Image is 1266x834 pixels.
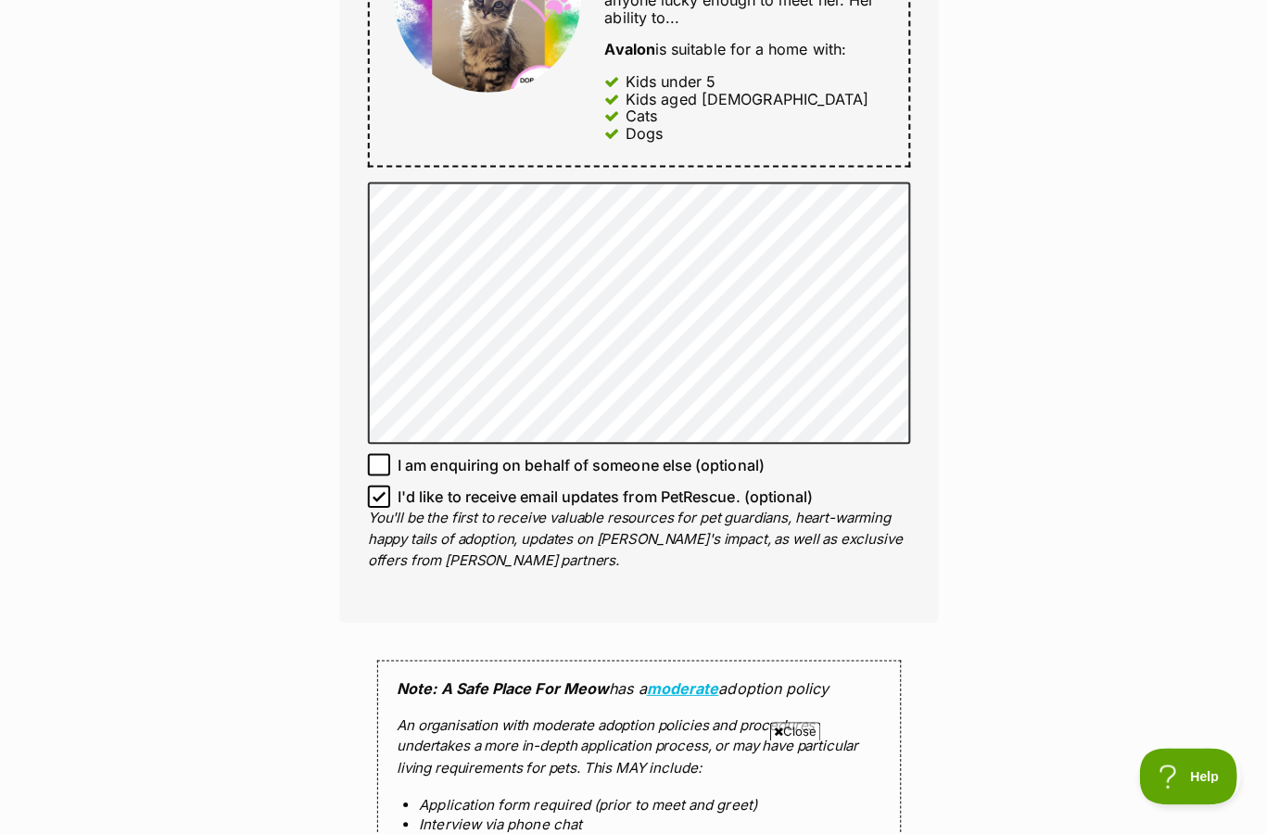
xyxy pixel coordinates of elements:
[620,124,657,141] div: Dogs
[620,107,652,123] div: Cats
[640,673,712,691] a: moderate
[364,503,902,566] p: You'll be the first to receive valuable resources for pet guardians, heart-warming happy tails of...
[393,673,603,691] strong: Note: A Safe Place For Meow
[763,715,813,734] span: Close
[393,709,873,772] p: An organisation with moderate adoption policies and procedures undertakes a more in-depth applica...
[620,90,861,107] div: Kids aged [DEMOGRAPHIC_DATA]
[1129,741,1229,797] iframe: Help Scout Beacon - Open
[599,41,876,57] div: is suitable for a home with:
[394,449,757,472] span: I am enquiring on behalf of someone else (optional)
[599,40,649,58] strong: Avalon
[620,72,709,89] div: Kids under 5
[394,481,805,503] span: I'd like to receive email updates from PetRescue. (optional)
[184,741,1082,825] iframe: Advertisement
